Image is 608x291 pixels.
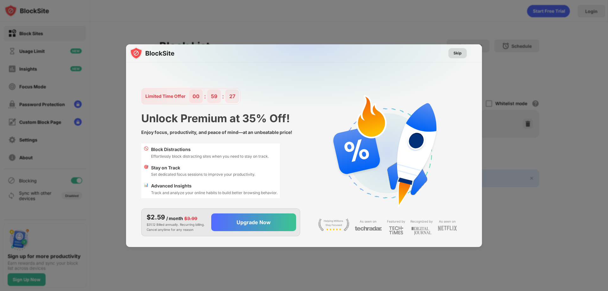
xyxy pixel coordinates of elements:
div: / month [166,215,183,222]
div: Featured by [387,218,405,225]
div: Set dedicated focus sessions to improve your productivity. [151,171,255,177]
img: light-stay-focus.svg [318,218,350,231]
div: Recognized by [410,218,433,225]
img: light-netflix.svg [438,226,457,231]
div: $2.59 [147,212,165,222]
img: light-techradar.svg [355,226,382,231]
div: 📊 [144,182,149,196]
img: light-digital-journal.svg [411,226,432,236]
div: $31.12 Billed annually. Recurring billing. Cancel anytime for any reason [147,212,206,232]
div: $3.99 [184,215,197,222]
div: As seen on [439,218,456,225]
img: gradient.svg [130,44,486,170]
div: Skip [453,50,462,56]
div: Upgrade Now [237,219,271,225]
img: light-techtimes.svg [389,226,403,235]
div: Track and analyze your online habits to build better browsing behavior. [151,190,277,196]
div: Advanced Insights [151,182,277,189]
div: 🎯 [144,164,149,178]
div: As seen on [360,218,377,225]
